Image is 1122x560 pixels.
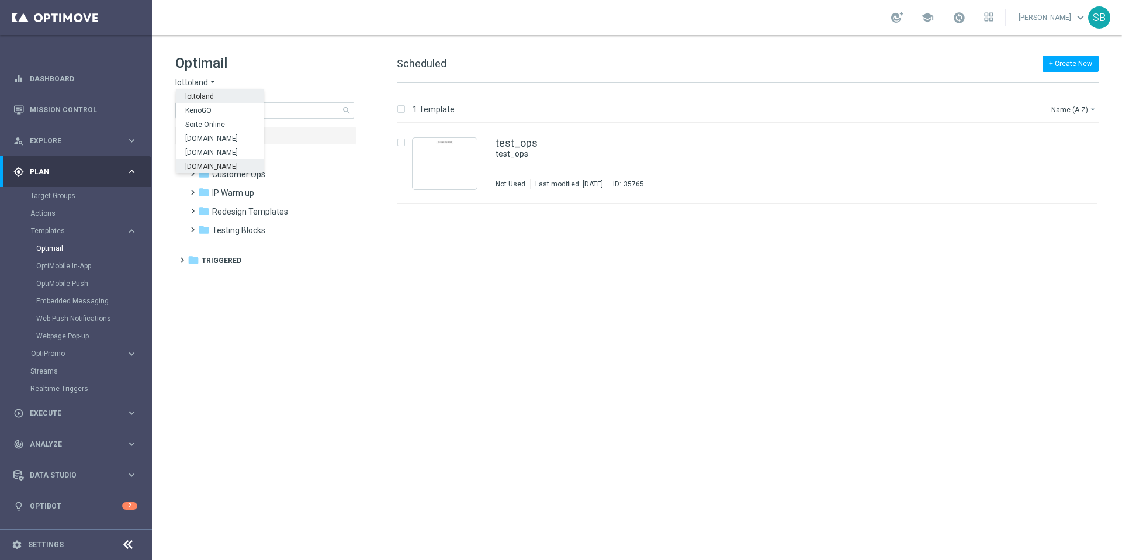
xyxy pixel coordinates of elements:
i: person_search [13,136,24,146]
span: Explore [30,137,126,144]
a: Target Groups [30,191,122,201]
a: Web Push Notifications [36,314,122,323]
a: Optibot [30,490,122,521]
span: search [342,106,351,115]
span: Analyze [30,441,126,448]
ng-dropdown-panel: Options list [176,89,264,173]
a: Dashboard [30,63,137,94]
button: equalizer Dashboard [13,74,138,84]
i: keyboard_arrow_right [126,226,137,237]
div: 2 [122,502,137,510]
i: folder [198,186,210,198]
span: IP Warm up [212,188,254,198]
span: Customer Ops [212,169,265,179]
i: equalizer [13,74,24,84]
div: Actions [30,205,151,222]
a: Actions [30,209,122,218]
div: ID: [608,179,644,189]
i: keyboard_arrow_right [126,469,137,481]
span: Data Studio [30,472,126,479]
i: arrow_drop_down [1088,105,1097,114]
span: keyboard_arrow_down [1074,11,1087,24]
a: test_ops [496,138,538,148]
div: Analyze [13,439,126,450]
div: Not Used [496,179,525,189]
button: Data Studio keyboard_arrow_right [13,471,138,480]
span: Templates [31,227,115,234]
span: OptiPromo [31,350,115,357]
i: keyboard_arrow_right [126,135,137,146]
span: Execute [30,410,126,417]
i: lightbulb [13,501,24,511]
div: Streams [30,362,151,380]
div: Web Push Notifications [36,310,151,327]
i: folder [198,205,210,217]
div: Plan [13,167,126,177]
input: Search Template [175,102,354,119]
div: OptiPromo [31,350,126,357]
a: OptiMobile In-App [36,261,122,271]
div: Press SPACE to select this row. [385,123,1120,204]
button: lightbulb Optibot 2 [13,502,138,511]
a: Mission Control [30,94,137,125]
span: school [921,11,934,24]
button: gps_fixed Plan keyboard_arrow_right [13,167,138,177]
i: keyboard_arrow_right [126,407,137,419]
a: Streams [30,367,122,376]
button: + Create New [1043,56,1099,72]
div: OptiPromo [30,345,151,362]
i: settings [12,540,22,550]
span: Scheduled [397,57,446,70]
div: test_ops [496,148,1048,160]
button: person_search Explore keyboard_arrow_right [13,136,138,146]
div: Optibot [13,490,137,521]
button: Name (A-Z)arrow_drop_down [1050,102,1099,116]
span: lottoland [175,77,208,88]
span: Testing Blocks [212,225,265,236]
i: folder [188,254,199,266]
i: arrow_drop_down [208,77,217,88]
i: track_changes [13,439,24,450]
div: Optimail [36,240,151,257]
span: Redesign Templates [212,206,288,217]
div: Templates [31,227,126,234]
button: Templates keyboard_arrow_right [30,226,138,236]
div: Explore [13,136,126,146]
div: Templates [30,222,151,345]
button: OptiPromo keyboard_arrow_right [30,349,138,358]
a: [PERSON_NAME]keyboard_arrow_down [1017,9,1088,26]
i: keyboard_arrow_right [126,438,137,450]
div: Mission Control [13,94,137,125]
div: 35765 [624,179,644,189]
div: OptiMobile In-App [36,257,151,275]
button: Mission Control [13,105,138,115]
div: Dashboard [13,63,137,94]
i: keyboard_arrow_right [126,348,137,359]
div: play_circle_outline Execute keyboard_arrow_right [13,409,138,418]
a: test_ops [496,148,1021,160]
i: play_circle_outline [13,408,24,419]
button: lottoland arrow_drop_down [175,77,217,88]
i: folder [198,224,210,236]
a: Optimail [36,244,122,253]
div: Embedded Messaging [36,292,151,310]
p: 1 Template [413,104,455,115]
a: Realtime Triggers [30,384,122,393]
div: track_changes Analyze keyboard_arrow_right [13,440,138,449]
i: gps_fixed [13,167,24,177]
div: Realtime Triggers [30,380,151,397]
span: Triggered [202,255,241,266]
div: OptiMobile Push [36,275,151,292]
span: Plan [30,168,126,175]
a: Embedded Messaging [36,296,122,306]
a: Settings [28,541,64,548]
img: 35765.jpeg [415,141,474,186]
div: Last modified: [DATE] [531,179,608,189]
